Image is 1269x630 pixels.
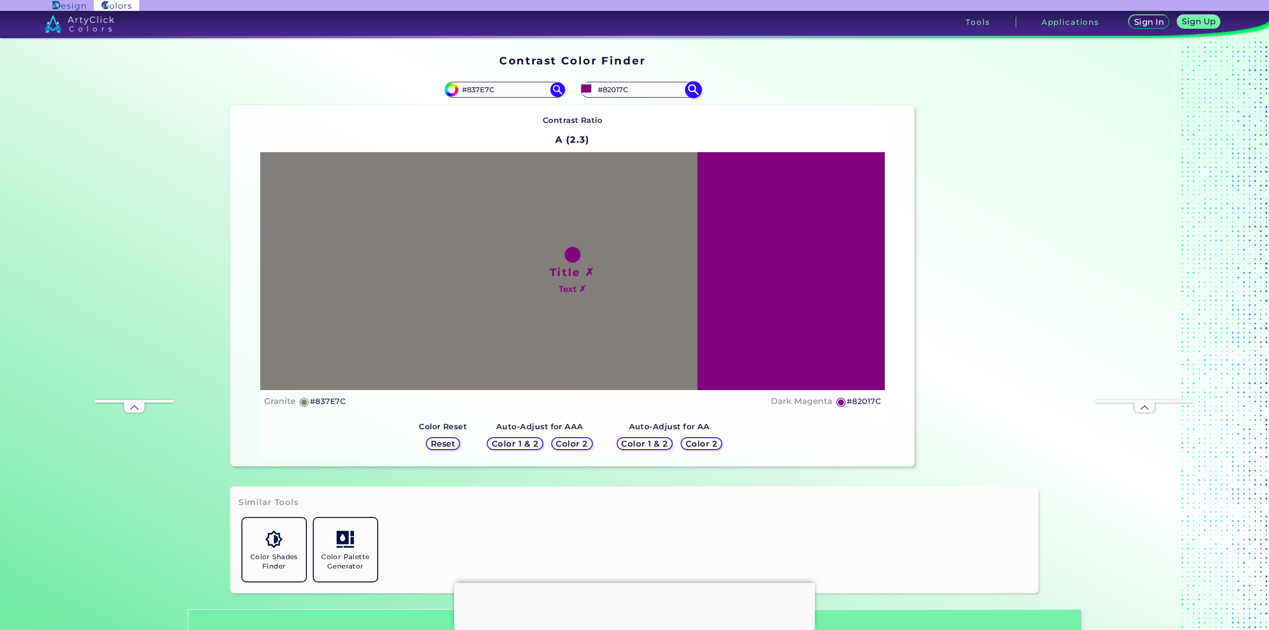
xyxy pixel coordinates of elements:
img: logo_artyclick_colors_white.svg [45,15,115,33]
h3: Applications [1041,18,1099,26]
h1: Title ✗ [550,265,595,280]
h5: Sign Up [1184,18,1214,25]
h5: Color Palette Generator [318,552,373,571]
iframe: Advertisement [919,51,1042,470]
strong: Auto-Adjust for AAA [496,422,583,431]
h2: A (2.3) [551,129,594,151]
input: type color 2.. [594,83,687,96]
input: type color 1.. [459,83,551,96]
h3: Similar Tools [238,497,299,509]
a: Sign Up [1179,16,1218,28]
h1: Contrast Color Finder [499,53,645,68]
iframe: Advertisement [1095,103,1194,400]
strong: Color Reset [419,422,467,431]
h4: Granite [264,394,295,408]
img: icon_color_shades.svg [265,530,283,548]
h4: Text ✗ [559,282,586,296]
h5: ◉ [836,396,847,407]
h4: Dark Magenta [771,394,832,408]
a: Color Shades Finder [238,514,310,585]
iframe: Advertisement [95,103,174,400]
h5: ◉ [299,396,310,407]
strong: Auto-Adjust for AA [629,422,710,431]
a: Color Palette Generator [310,514,381,585]
iframe: Advertisement [454,583,815,628]
img: icon search [550,82,565,97]
h5: Color 1 & 2 [494,440,536,448]
h3: Tools [966,18,990,26]
h5: Color Shades Finder [246,552,302,571]
img: icon_col_pal_col.svg [337,530,354,548]
h5: #837E7C [310,395,346,408]
strong: Contrast Ratio [543,115,603,125]
img: ArtyClick Design logo [53,1,86,10]
a: Sign In [1131,16,1167,28]
h5: Reset [432,440,454,448]
h5: #82017C [847,395,881,408]
h5: Color 2 [687,440,716,448]
h5: Color 2 [558,440,586,448]
img: icon search [685,81,702,99]
h5: Color 1 & 2 [624,440,666,448]
h5: Sign In [1136,18,1163,26]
